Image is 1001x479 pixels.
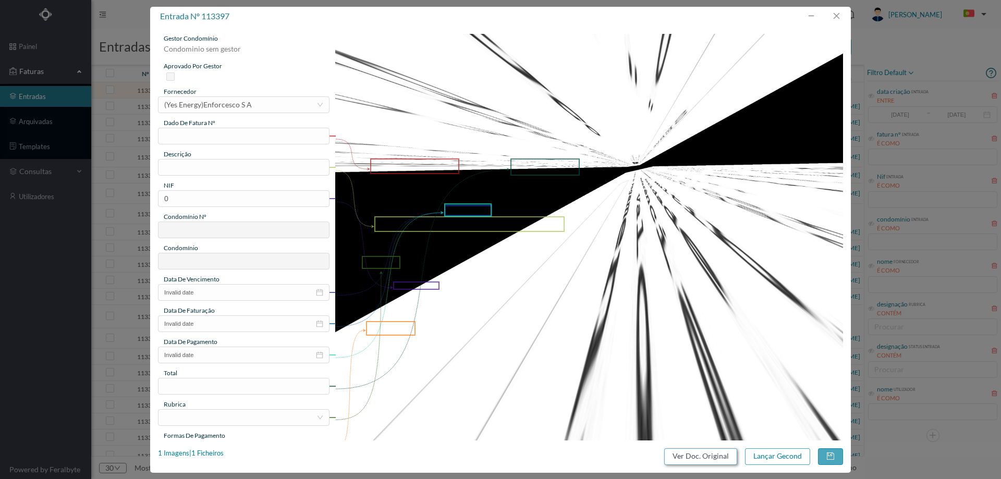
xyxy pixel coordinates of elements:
i: icon: calendar [316,289,323,296]
i: icon: calendar [316,320,323,327]
i: icon: calendar [316,351,323,359]
span: condomínio nº [164,213,206,220]
button: Lançar Gecond [745,448,810,465]
span: fornecedor [164,88,197,95]
span: descrição [164,150,191,158]
i: icon: down [317,414,323,421]
span: NIF [164,181,174,189]
span: entrada nº 113397 [160,11,229,21]
div: (Yes Energy)Enforcesco S A [164,97,252,113]
button: Ver Doc. Original [664,448,737,465]
button: PT [955,6,991,22]
span: total [164,369,177,377]
span: data de vencimento [164,275,219,283]
span: data de pagamento [164,338,217,346]
span: dado de fatura nº [164,119,215,127]
div: Condominio sem gestor [158,43,329,62]
span: Formas de Pagamento [164,432,225,439]
span: gestor condomínio [164,34,218,42]
span: condomínio [164,244,198,252]
div: 1 Imagens | 1 Ficheiros [158,448,224,459]
span: rubrica [164,400,186,408]
span: aprovado por gestor [164,62,222,70]
i: icon: down [317,102,323,108]
span: data de faturação [164,306,215,314]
